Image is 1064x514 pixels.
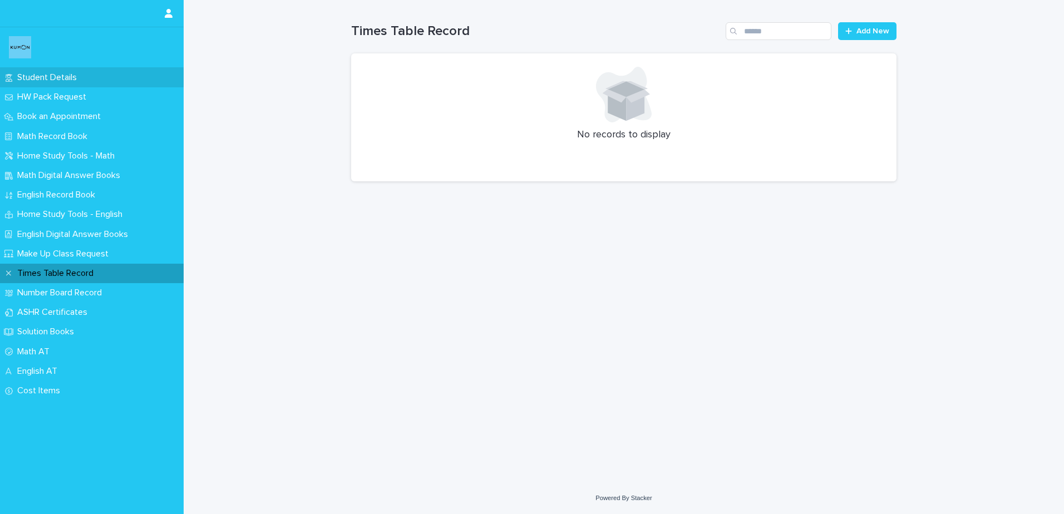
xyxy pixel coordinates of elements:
[13,347,58,357] p: Math AT
[13,72,86,83] p: Student Details
[13,385,69,396] p: Cost Items
[13,366,66,377] p: English AT
[726,22,831,40] input: Search
[856,27,889,35] span: Add New
[13,151,124,161] p: Home Study Tools - Math
[13,288,111,298] p: Number Board Record
[13,209,131,220] p: Home Study Tools - English
[9,36,31,58] img: o6XkwfS7S2qhyeB9lxyF
[13,327,83,337] p: Solution Books
[13,229,137,240] p: English Digital Answer Books
[13,249,117,259] p: Make Up Class Request
[351,23,721,39] h1: Times Table Record
[13,268,102,279] p: Times Table Record
[595,495,652,501] a: Powered By Stacker
[13,131,96,142] p: Math Record Book
[838,22,896,40] a: Add New
[13,190,104,200] p: English Record Book
[13,111,110,122] p: Book an Appointment
[13,307,96,318] p: ASHR Certificates
[13,92,95,102] p: HW Pack Request
[13,170,129,181] p: Math Digital Answer Books
[364,129,883,141] p: No records to display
